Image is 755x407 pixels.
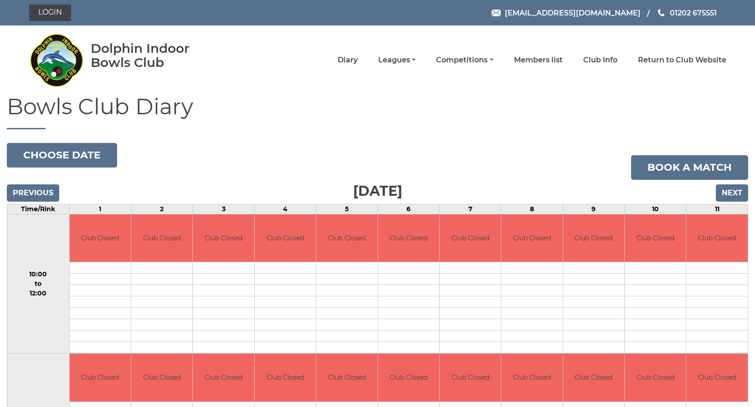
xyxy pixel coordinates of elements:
[686,214,748,262] td: Club Closed
[338,55,358,65] a: Diary
[716,184,748,202] input: Next
[193,204,254,214] td: 3
[7,143,117,168] button: Choose date
[193,354,254,402] td: Club Closed
[7,204,70,214] td: Time/Rink
[583,55,617,65] a: Club Info
[440,214,501,262] td: Club Closed
[255,214,316,262] td: Club Closed
[69,204,131,214] td: 1
[625,354,686,402] td: Club Closed
[670,8,717,17] span: 01202 675551
[440,354,501,402] td: Club Closed
[254,204,316,214] td: 4
[563,214,624,262] td: Club Closed
[131,214,192,262] td: Club Closed
[7,184,59,202] input: Previous
[563,354,624,402] td: Club Closed
[193,214,254,262] td: Club Closed
[378,55,416,65] a: Leagues
[70,214,131,262] td: Club Closed
[255,354,316,402] td: Club Closed
[316,214,377,262] td: Club Closed
[514,55,563,65] a: Members list
[501,204,563,214] td: 8
[625,214,686,262] td: Club Closed
[378,214,439,262] td: Club Closed
[378,204,439,214] td: 6
[501,214,562,262] td: Club Closed
[436,55,493,65] a: Competitions
[492,7,641,19] a: Email [EMAIL_ADDRESS][DOMAIN_NAME]
[378,354,439,402] td: Club Closed
[657,7,717,19] a: Phone us 01202 675551
[7,95,748,129] h1: Bowls Club Diary
[638,55,726,65] a: Return to Club Website
[658,9,664,16] img: Phone us
[563,204,624,214] td: 9
[29,5,71,21] a: Login
[686,204,748,214] td: 11
[686,354,748,402] td: Club Closed
[131,204,193,214] td: 2
[439,204,501,214] td: 7
[29,28,84,92] img: Dolphin Indoor Bowls Club
[316,204,378,214] td: 5
[631,155,748,180] a: Book a match
[316,354,377,402] td: Club Closed
[505,8,641,17] span: [EMAIL_ADDRESS][DOMAIN_NAME]
[492,10,501,16] img: Email
[70,354,131,402] td: Club Closed
[625,204,686,214] td: 10
[501,354,562,402] td: Club Closed
[91,41,219,70] div: Dolphin Indoor Bowls Club
[7,214,70,354] td: 10:00 to 12:00
[131,354,192,402] td: Club Closed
